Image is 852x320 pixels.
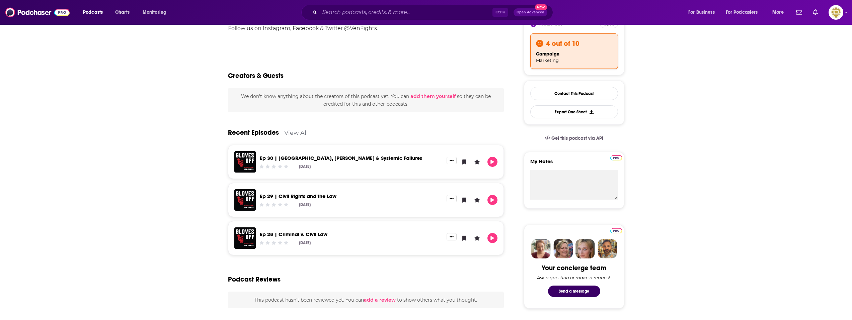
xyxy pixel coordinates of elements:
[254,297,477,303] span: This podcast hasn't been reviewed yet. You can to show others what you thought.
[829,5,843,20] img: User Profile
[447,157,457,164] button: Show More Button
[548,286,600,297] button: Send a message
[772,8,784,17] span: More
[492,8,508,17] span: Ctrl K
[536,58,559,63] span: Marketing
[228,72,284,80] h2: Creators & Guests
[459,233,469,243] button: Bookmark Episode
[536,51,559,57] span: campaign
[472,157,482,167] button: Leave a Rating
[487,233,497,243] button: Play
[539,130,609,146] a: Get this podcast via API
[553,239,573,258] img: Barbara Profile
[829,5,843,20] span: Logged in as desouzainjurylawyers
[260,231,327,237] a: Ep 28 | Criminal v. Civil Law
[610,227,622,233] a: Pro website
[258,164,289,169] div: Community Rating: 0 out of 5
[688,8,715,17] span: For Business
[83,8,103,17] span: Podcasts
[115,8,130,17] span: Charts
[537,275,611,280] div: Ask a question or make a request.
[530,105,618,118] button: Export One-Sheet
[260,193,336,199] a: Ep 29 | Civil Rights and the Law
[535,4,547,10] span: New
[410,94,456,99] button: add them yourself
[258,240,289,245] div: Community Rating: 0 out of 5
[684,7,723,18] button: open menu
[610,155,622,161] img: Podchaser Pro
[138,7,175,18] button: open menu
[514,8,547,16] button: Open AdvancedNew
[299,202,311,207] div: [DATE]
[546,39,579,48] h3: 4 out of 10
[610,154,622,161] a: Pro website
[143,8,166,17] span: Monitoring
[234,227,256,249] img: Ep 28 | Criminal v. Civil Law
[530,87,618,100] a: Contact This Podcast
[78,7,111,18] button: open menu
[487,195,497,205] button: Play
[472,195,482,205] button: Leave a Rating
[472,233,482,243] button: Leave a Rating
[5,6,70,19] img: Podchaser - Follow, Share and Rate Podcasts
[241,93,491,107] span: We don't know anything about the creators of this podcast yet . You can so they can be credited f...
[575,239,595,258] img: Jules Profile
[299,164,311,169] div: [DATE]
[531,239,551,258] img: Sydney Profile
[364,296,396,304] button: add a review
[768,7,792,18] button: open menu
[487,157,497,167] button: Play
[793,7,805,18] a: Show notifications dropdown
[228,275,281,284] h3: Podcast Reviews
[320,7,492,18] input: Search podcasts, credits, & more...
[829,5,843,20] button: Show profile menu
[726,8,758,17] span: For Podcasters
[721,7,768,18] button: open menu
[228,128,279,137] a: Recent Episodes
[234,151,256,173] img: Ep 30 | Oxford High School, Samuel Sterling & Systemic Failures
[810,7,821,18] a: Show notifications dropdown
[284,129,308,136] a: View All
[551,135,603,141] span: Get this podcast via API
[234,189,256,211] img: Ep 29 | Civil Rights and the Law
[459,157,469,167] button: Bookmark Episode
[517,11,544,14] span: Open Advanced
[111,7,134,18] a: Charts
[299,240,311,245] div: [DATE]
[542,264,606,272] div: Your concierge team
[258,202,289,207] div: Community Rating: 0 out of 5
[260,155,422,161] a: Ep 30 | Oxford High School, Samuel Sterling & Systemic Failures
[598,239,617,258] img: Jon Profile
[530,158,618,170] label: My Notes
[459,195,469,205] button: Bookmark Episode
[447,233,457,240] button: Show More Button
[610,228,622,233] img: Podchaser Pro
[447,195,457,202] button: Show More Button
[308,5,559,20] div: Search podcasts, credits, & more...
